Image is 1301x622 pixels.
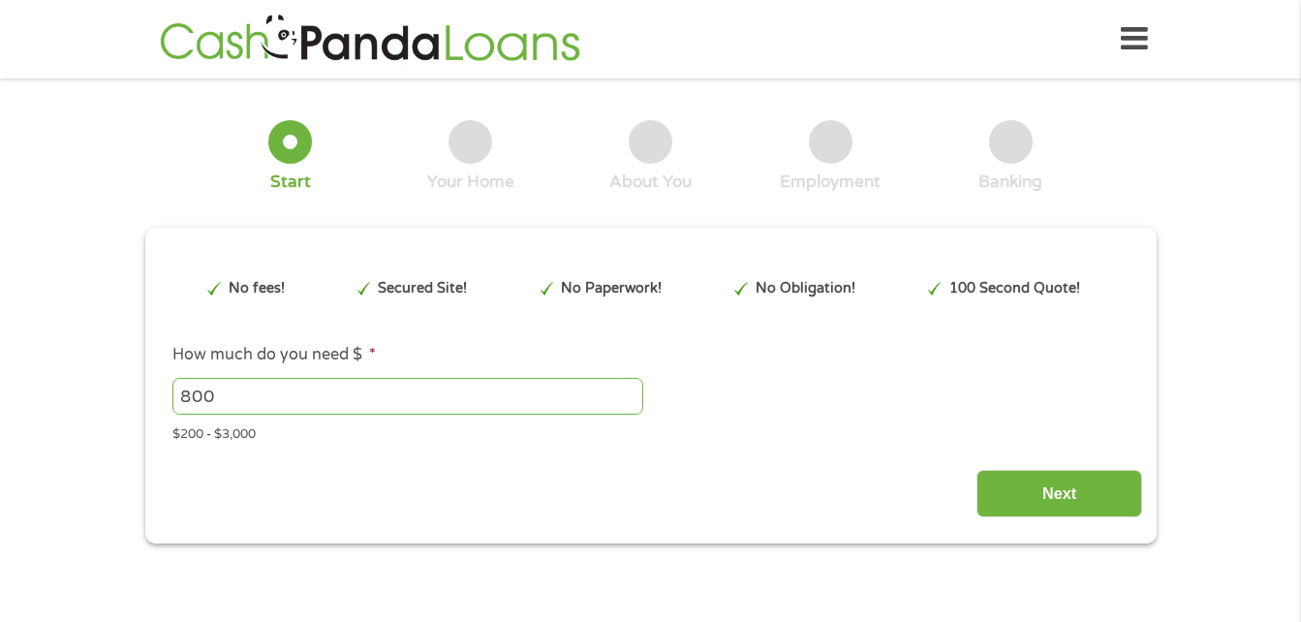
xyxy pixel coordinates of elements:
[978,171,1042,193] div: Banking
[976,470,1142,517] input: Next
[378,278,467,299] p: Secured Site!
[561,278,662,299] p: No Paperwork!
[609,171,692,193] div: About You
[949,278,1080,299] p: 100 Second Quote!
[780,171,881,193] div: Employment
[270,171,311,193] div: Start
[154,12,586,67] img: GetLoanNow Logo
[427,171,514,193] div: Your Home
[756,278,855,299] p: No Obligation!
[172,419,1128,445] div: $200 - $3,000
[229,278,285,299] p: No fees!
[172,345,376,365] label: How much do you need $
